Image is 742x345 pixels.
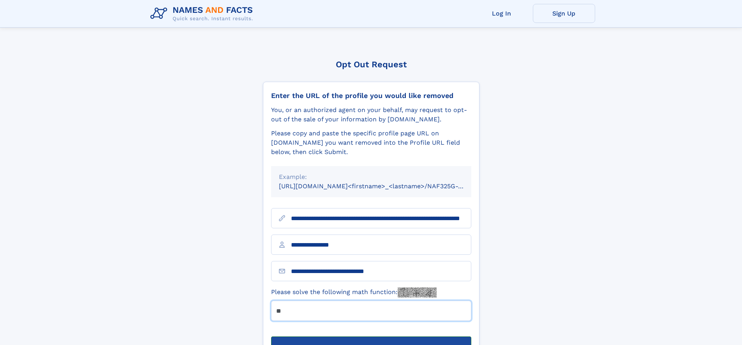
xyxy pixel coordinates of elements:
[271,287,437,298] label: Please solve the following math function:
[263,60,479,69] div: Opt Out Request
[271,129,471,157] div: Please copy and paste the specific profile page URL on [DOMAIN_NAME] you want removed into the Pr...
[533,4,595,23] a: Sign Up
[147,3,259,24] img: Logo Names and Facts
[271,105,471,124] div: You, or an authorized agent on your behalf, may request to opt-out of the sale of your informatio...
[471,4,533,23] a: Log In
[279,172,464,182] div: Example:
[279,182,486,190] small: [URL][DOMAIN_NAME]<firstname>_<lastname>/NAF325G-xxxxxxxx
[271,91,471,100] div: Enter the URL of the profile you would like removed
